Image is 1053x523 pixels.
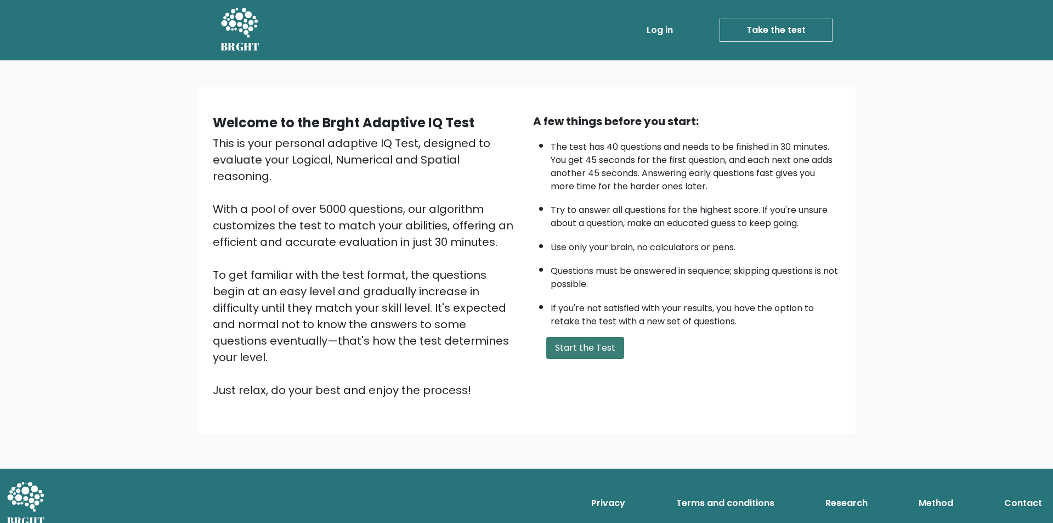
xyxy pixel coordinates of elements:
[551,235,840,254] li: Use only your brain, no calculators or pens.
[672,492,779,514] a: Terms and conditions
[213,114,474,132] b: Welcome to the Brght Adaptive IQ Test
[642,19,677,41] a: Log in
[720,19,833,42] a: Take the test
[213,135,520,398] div: This is your personal adaptive IQ Test, designed to evaluate your Logical, Numerical and Spatial ...
[533,113,840,130] div: A few things before you start:
[821,492,872,514] a: Research
[551,135,840,193] li: The test has 40 questions and needs to be finished in 30 minutes. You get 45 seconds for the firs...
[551,259,840,291] li: Questions must be answered in sequence; skipping questions is not possible.
[220,40,260,53] h5: BRGHT
[220,4,260,56] a: BRGHT
[546,337,624,359] button: Start the Test
[587,492,630,514] a: Privacy
[551,198,840,230] li: Try to answer all questions for the highest score. If you're unsure about a question, make an edu...
[1000,492,1046,514] a: Contact
[551,296,840,328] li: If you're not satisfied with your results, you have the option to retake the test with a new set ...
[914,492,958,514] a: Method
